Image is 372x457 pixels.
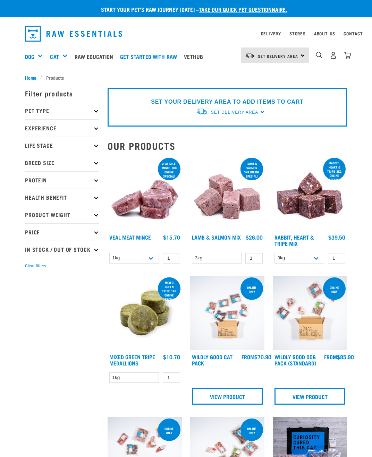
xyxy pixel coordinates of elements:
[109,235,151,239] a: Veal Meat Mince
[240,423,263,438] div: Online Only
[245,52,254,59] img: van-moving.png
[25,137,99,154] p: Life Stage
[324,355,337,358] span: FROM
[273,156,347,231] img: 1175 Rabbit Heart Tripe Mix 01
[273,276,347,350] img: Dog 0 2sec
[25,206,99,223] p: Product Weight
[163,354,180,360] div: $10.70
[73,43,118,70] a: Raw Education
[314,32,335,35] a: About Us
[163,253,180,264] input: 1
[192,235,241,239] a: Lamb & Salmon Mix
[25,74,347,81] nav: breadcrumbs
[190,276,264,350] img: Cat 0 2sec
[108,276,182,350] img: Mixed Green Tripe
[328,253,345,264] input: 1
[323,282,346,297] div: Online Only
[25,52,34,61] a: Dog
[25,154,99,171] p: Breed Size
[261,32,281,35] a: Delivery
[242,355,254,358] span: FROM
[25,74,40,81] a: Home
[25,241,99,258] p: In Stock / Out Of Stock
[25,119,99,137] p: Experience
[328,234,345,240] div: $39.50
[316,52,322,58] img: home-icon-1@2x.png
[192,388,263,405] a: View Product
[330,52,337,59] img: user.png
[344,52,351,59] img: home-icon@2x.png
[258,55,298,57] span: Set Delivery Area
[25,223,99,241] p: Price
[323,158,346,185] div: Rabbit, Heart & Tripe 3kg online special
[25,74,36,81] span: Home
[118,43,182,70] a: Get started with Raw
[344,32,363,35] a: Contact
[108,140,347,151] h2: Our Products
[274,355,316,364] a: Wildly Good Dog Pack (Standard)
[289,32,306,35] a: Stores
[19,23,353,44] nav: dropdown navigation
[158,158,180,181] div: Veal Meat mince 1kg online special!
[158,423,180,438] div: Online Only
[109,355,155,364] a: Mixed Green Tripe Medallions
[25,85,99,102] p: Filter products
[240,158,263,181] div: Lamb & Salmon 3kg online special!
[324,354,354,360] div: $85.90
[182,43,208,70] a: Vethub
[25,171,99,189] p: Protein
[211,110,258,115] span: Set Delivery Area
[274,235,314,245] a: Rabbit, Heart & Tripe Mix
[25,26,122,42] img: Raw Essentials Logo
[196,108,208,115] img: van-moving.png
[199,8,287,11] a: take our quick pet questionnaire.
[163,234,180,240] div: $15.70
[240,282,263,297] div: ONLINE ONLY
[245,253,263,264] input: 1
[246,234,263,240] div: $26.00
[151,98,303,106] p: SET YOUR DELIVERY AREA TO ADD ITEMS TO CART
[163,372,180,383] input: 1
[25,102,99,119] p: Pet Type
[242,354,271,360] div: $70.90
[158,277,180,304] div: Mixed Green Tripe 1kg online special!
[190,156,264,231] img: 1029 Lamb Salmon Mix 01
[50,52,59,61] a: Cat
[274,388,345,405] a: View Product
[25,189,99,206] p: Health Benefit
[192,355,232,364] a: Wildly Good Cat Pack
[25,263,46,269] button: Clear filters
[108,156,182,231] img: 1160 Veal Meat Mince Medallions 01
